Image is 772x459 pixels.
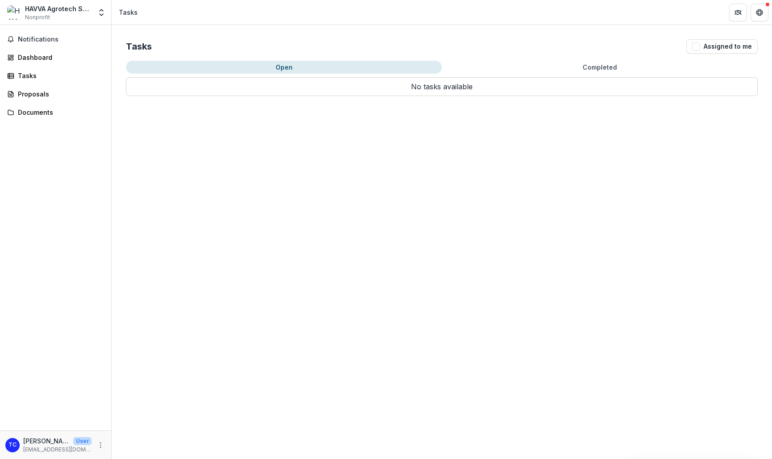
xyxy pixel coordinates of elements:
a: Dashboard [4,50,108,65]
div: Dashboard [18,53,101,62]
div: HAVVA Agrotech Sdn Bhd [25,4,92,13]
img: HAVVA Agrotech Sdn Bhd [7,5,21,20]
div: Tan Kian Chor [8,442,17,448]
button: More [95,440,106,451]
span: Nonprofit [25,13,50,21]
button: Assigned to me [686,39,758,54]
p: No tasks available [126,77,758,96]
button: Get Help [751,4,768,21]
p: User [73,437,92,445]
p: [EMAIL_ADDRESS][DOMAIN_NAME] [23,446,92,454]
button: Open [126,61,442,74]
a: Proposals [4,87,108,101]
button: Completed [442,61,758,74]
div: Proposals [18,89,101,99]
div: Tasks [119,8,138,17]
a: Tasks [4,68,108,83]
div: Tasks [18,71,101,80]
button: Notifications [4,32,108,46]
button: Partners [729,4,747,21]
h2: Tasks [126,41,152,52]
a: Documents [4,105,108,120]
nav: breadcrumb [115,6,141,19]
div: Documents [18,108,101,117]
button: Open entity switcher [95,4,108,21]
span: Notifications [18,36,104,43]
p: [PERSON_NAME] Chor [23,436,70,446]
